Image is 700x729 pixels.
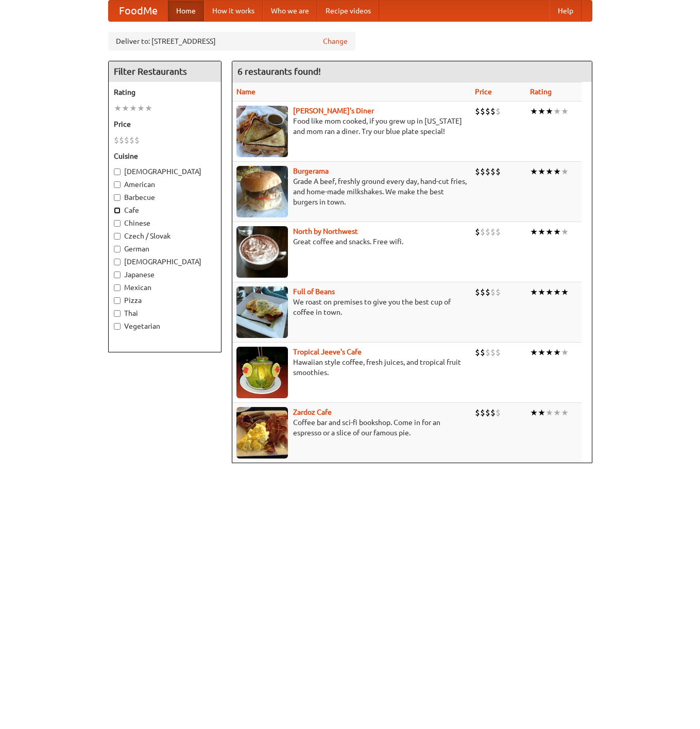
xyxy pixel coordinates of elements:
[114,257,216,267] label: [DEMOGRAPHIC_DATA]
[561,106,569,117] li: ★
[553,286,561,298] li: ★
[114,218,216,228] label: Chinese
[553,226,561,238] li: ★
[496,347,501,358] li: $
[490,347,496,358] li: $
[114,119,216,129] h5: Price
[480,226,485,238] li: $
[496,166,501,177] li: $
[561,407,569,418] li: ★
[485,106,490,117] li: $
[293,167,329,175] a: Burgerama
[553,407,561,418] li: ★
[134,134,140,146] li: $
[561,226,569,238] li: ★
[114,308,216,318] label: Thai
[114,284,121,291] input: Mexican
[236,286,288,338] img: beans.jpg
[475,226,480,238] li: $
[114,103,122,114] li: ★
[496,407,501,418] li: $
[490,106,496,117] li: $
[545,347,553,358] li: ★
[236,116,467,137] p: Food like mom cooked, if you grew up in [US_STATE] and mom ran a diner. Try our blue plate special!
[108,32,355,50] div: Deliver to: [STREET_ADDRESS]
[114,323,121,330] input: Vegetarian
[475,407,480,418] li: $
[263,1,317,21] a: Who we are
[114,295,216,306] label: Pizza
[204,1,263,21] a: How it works
[480,106,485,117] li: $
[114,87,216,97] h5: Rating
[538,347,545,358] li: ★
[480,166,485,177] li: $
[236,176,467,207] p: Grade A beef, freshly ground every day, hand-cut fries, and home-made milkshakes. We make the bes...
[114,205,216,215] label: Cafe
[530,88,552,96] a: Rating
[236,347,288,398] img: jeeves.jpg
[530,166,538,177] li: ★
[122,103,129,114] li: ★
[236,88,255,96] a: Name
[545,166,553,177] li: ★
[114,310,121,317] input: Thai
[475,88,492,96] a: Price
[561,166,569,177] li: ★
[114,244,216,254] label: German
[553,106,561,117] li: ★
[480,347,485,358] li: $
[490,226,496,238] li: $
[545,226,553,238] li: ★
[538,286,545,298] li: ★
[114,282,216,293] label: Mexican
[236,417,467,438] p: Coffee bar and sci-fi bookshop. Come in for an espresso or a slice of our famous pie.
[293,107,374,115] a: [PERSON_NAME]'s Diner
[114,231,216,241] label: Czech / Slovak
[236,106,288,157] img: sallys.jpg
[496,286,501,298] li: $
[109,61,221,82] h4: Filter Restaurants
[137,103,145,114] li: ★
[293,287,335,296] a: Full of Beans
[550,1,582,21] a: Help
[114,297,121,304] input: Pizza
[293,348,362,356] a: Tropical Jeeve's Cafe
[114,166,216,177] label: [DEMOGRAPHIC_DATA]
[485,166,490,177] li: $
[293,408,332,416] a: Zardoz Cafe
[545,407,553,418] li: ★
[114,272,121,278] input: Japanese
[114,207,121,214] input: Cafe
[475,286,480,298] li: $
[553,166,561,177] li: ★
[293,227,358,235] a: North by Northwest
[485,407,490,418] li: $
[545,106,553,117] li: ★
[545,286,553,298] li: ★
[114,179,216,190] label: American
[485,286,490,298] li: $
[490,407,496,418] li: $
[236,357,467,378] p: Hawaiian style coffee, fresh juices, and tropical fruit smoothies.
[561,286,569,298] li: ★
[236,236,467,247] p: Great coffee and snacks. Free wifi.
[114,220,121,227] input: Chinese
[236,407,288,459] img: zardoz.jpg
[114,321,216,331] label: Vegetarian
[480,407,485,418] li: $
[496,226,501,238] li: $
[124,134,129,146] li: $
[323,36,348,46] a: Change
[129,103,137,114] li: ★
[553,347,561,358] li: ★
[485,347,490,358] li: $
[114,194,121,201] input: Barbecue
[114,246,121,252] input: German
[129,134,134,146] li: $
